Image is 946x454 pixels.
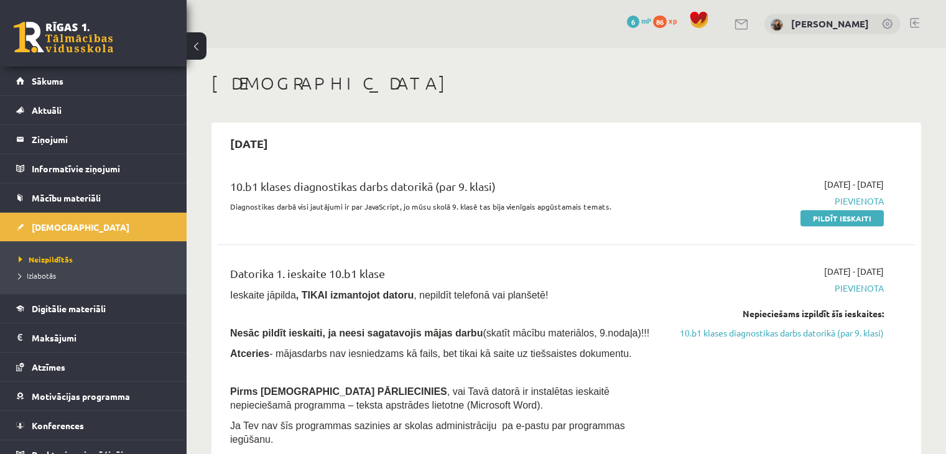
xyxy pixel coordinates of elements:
[16,154,171,183] a: Informatīvie ziņojumi
[32,303,106,314] span: Digitālie materiāli
[16,323,171,352] a: Maksājumi
[19,254,73,264] span: Neizpildītās
[211,73,921,94] h1: [DEMOGRAPHIC_DATA]
[16,353,171,381] a: Atzīmes
[230,290,548,300] span: Ieskaite jāpilda , nepildīt telefonā vai planšetē!
[641,16,651,25] span: mP
[230,328,483,338] span: Nesāc pildīt ieskaiti, ja neesi sagatavojis mājas darbu
[679,282,884,295] span: Pievienota
[791,17,869,30] a: [PERSON_NAME]
[653,16,683,25] a: 86 xp
[14,22,113,53] a: Rīgas 1. Tālmācības vidusskola
[679,195,884,208] span: Pievienota
[32,125,171,154] legend: Ziņojumi
[16,96,171,124] a: Aktuāli
[230,201,660,212] p: Diagnostikas darbā visi jautājumi ir par JavaScript, jo mūsu skolā 9. klasē tas bija vienīgais ap...
[679,327,884,340] a: 10.b1 klases diagnostikas darbs datorikā (par 9. klasi)
[824,178,884,191] span: [DATE] - [DATE]
[32,192,101,203] span: Mācību materiāli
[16,411,171,440] a: Konferences
[32,221,129,233] span: [DEMOGRAPHIC_DATA]
[230,386,447,397] span: Pirms [DEMOGRAPHIC_DATA] PĀRLIECINIES
[653,16,667,28] span: 86
[230,348,269,359] b: Atceries
[19,270,174,281] a: Izlabotās
[19,271,56,280] span: Izlabotās
[32,361,65,373] span: Atzīmes
[16,382,171,410] a: Motivācijas programma
[19,254,174,265] a: Neizpildītās
[218,129,281,158] h2: [DATE]
[483,328,649,338] span: (skatīt mācību materiālos, 9.nodaļa)!!!
[800,210,884,226] a: Pildīt ieskaiti
[230,386,610,410] span: , vai Tavā datorā ir instalētas ieskaitē nepieciešamā programma – teksta apstrādes lietotne (Micr...
[32,323,171,352] legend: Maksājumi
[32,420,84,431] span: Konferences
[824,265,884,278] span: [DATE] - [DATE]
[16,213,171,241] a: [DEMOGRAPHIC_DATA]
[669,16,677,25] span: xp
[230,420,625,445] span: Ja Tev nav šīs programmas sazinies ar skolas administrāciju pa e-pastu par programmas iegūšanu.
[627,16,651,25] a: 6 mP
[32,391,130,402] span: Motivācijas programma
[296,290,414,300] b: , TIKAI izmantojot datoru
[16,125,171,154] a: Ziņojumi
[679,307,884,320] div: Nepieciešams izpildīt šīs ieskaites:
[230,178,660,201] div: 10.b1 klases diagnostikas darbs datorikā (par 9. klasi)
[771,19,783,31] img: Sabīne Eiklone
[16,294,171,323] a: Digitālie materiāli
[230,348,632,359] span: - mājasdarbs nav iesniedzams kā fails, bet tikai kā saite uz tiešsaistes dokumentu.
[32,75,63,86] span: Sākums
[32,154,171,183] legend: Informatīvie ziņojumi
[32,104,62,116] span: Aktuāli
[230,265,660,288] div: Datorika 1. ieskaite 10.b1 klase
[627,16,639,28] span: 6
[16,183,171,212] a: Mācību materiāli
[16,67,171,95] a: Sākums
